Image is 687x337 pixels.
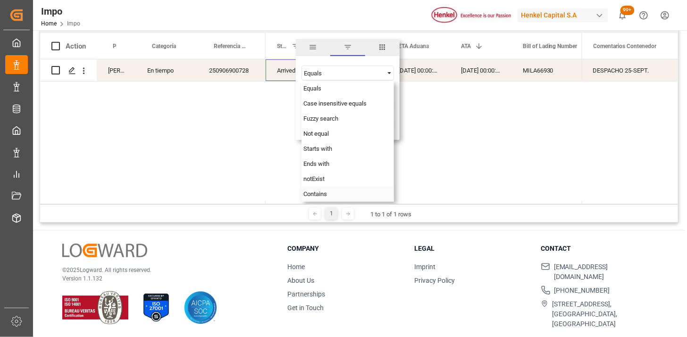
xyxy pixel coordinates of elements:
[511,59,606,81] div: MILA66930
[326,208,337,220] div: 1
[330,39,365,56] span: filter
[633,5,654,26] button: Help Center
[612,5,633,26] button: show 100 new notifications
[288,290,326,298] a: Partnerships
[365,39,400,56] span: columns
[414,277,455,284] a: Privacy Policy
[398,43,429,49] span: ETA Aduana
[152,43,176,49] span: Categoría
[62,291,128,324] img: ISO 9001 & ISO 14001 Certification
[594,43,657,49] span: Comentarios Contenedor
[582,59,678,81] div: DESPACHO 25-SEPT.
[303,100,367,107] span: Case insensitive equals
[198,59,266,81] div: 250906900728
[66,42,86,50] div: Action
[296,39,330,56] span: general
[288,277,315,284] a: About Us
[304,70,383,77] div: Equals
[523,43,578,49] span: Bill of Lading Number
[41,4,80,18] div: Impo
[518,8,608,22] div: Henkel Capital S.A
[288,304,324,312] a: Get in Touch
[303,115,338,122] span: Fuzzy search
[303,160,329,167] span: Ends with
[288,244,402,254] h3: Company
[461,43,471,49] span: ATA
[552,299,656,329] span: [STREET_ADDRESS], [GEOGRAPHIC_DATA], [GEOGRAPHIC_DATA]
[414,263,436,271] a: Imprint
[518,6,612,24] button: Henkel Capital S.A
[288,263,305,271] a: Home
[414,244,529,254] h3: Legal
[62,274,264,283] p: Version 1.1.132
[277,43,288,49] span: Status
[41,20,57,27] a: Home
[266,59,320,81] div: Arrived
[113,43,116,49] span: Persona responsable de seguimiento
[303,145,332,152] span: Starts with
[541,244,656,254] h3: Contact
[140,291,173,324] img: ISO 27001 Certification
[214,43,246,49] span: Referencia Leschaco
[40,59,266,82] div: Press SPACE to select this row.
[303,190,327,197] span: Contains
[97,59,136,81] div: [PERSON_NAME]
[62,266,264,274] p: © 2025 Logward. All rights reserved.
[387,59,450,81] div: [DATE] 00:00:00
[620,6,635,15] span: 99+
[302,66,394,81] div: Filtering operator
[184,291,217,324] img: AICPA SOC
[303,130,329,137] span: Not equal
[62,244,147,257] img: Logward Logo
[303,85,321,92] span: Equals
[136,59,198,81] div: En tiempo
[370,210,411,219] div: 1 to 1 of 1 rows
[582,59,678,82] div: Press SPACE to select this row.
[554,286,610,296] span: [PHONE_NUMBER]
[554,262,656,282] span: [EMAIL_ADDRESS][DOMAIN_NAME]
[450,59,511,81] div: [DATE] 00:00:00
[303,175,325,182] span: notExist
[432,7,511,24] img: Henkel%20logo.jpg_1689854090.jpg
